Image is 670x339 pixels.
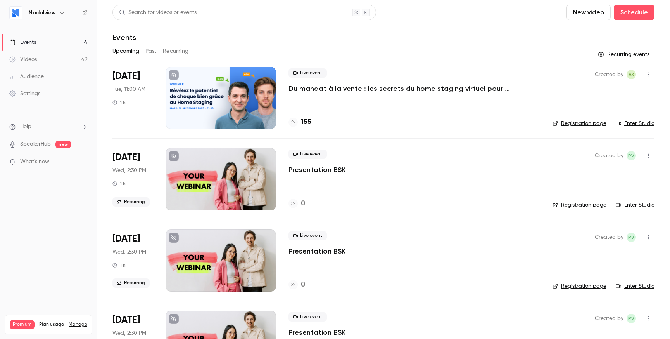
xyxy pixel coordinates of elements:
[112,67,153,129] div: Sep 16 Tue, 11:00 AM (Europe/Brussels)
[595,314,623,323] span: Created by
[627,233,636,242] span: Paul Vérine
[112,229,153,292] div: Aug 26 Wed, 2:30 PM (Europe/Paris)
[20,140,51,148] a: SpeakerHub
[628,151,634,160] span: PV
[627,314,636,323] span: Paul Vérine
[288,312,327,322] span: Live event
[112,314,140,326] span: [DATE]
[69,322,87,328] a: Manage
[595,151,623,160] span: Created by
[627,151,636,160] span: Paul Vérine
[119,9,197,17] div: Search for videos or events
[112,248,146,256] span: Wed, 2:30 PM
[553,282,606,290] a: Registration page
[9,90,40,97] div: Settings
[78,158,88,165] iframe: Noticeable Trigger
[628,233,634,242] span: PV
[553,120,606,127] a: Registration page
[288,117,311,127] a: 155
[112,99,126,106] div: 1 h
[595,233,623,242] span: Created by
[145,45,157,57] button: Past
[288,68,327,78] span: Live event
[288,198,305,209] a: 0
[9,73,44,80] div: Audience
[9,56,37,63] div: Videos
[20,158,49,166] span: What's new
[112,197,150,207] span: Recurring
[301,198,305,209] h4: 0
[288,247,345,256] a: Presentation BSK
[9,123,88,131] li: help-dropdown-opener
[112,181,126,187] div: 1 h
[288,150,327,159] span: Live event
[288,328,345,337] a: Presentation BSK
[112,329,146,337] span: Wed, 2:30 PM
[566,5,611,20] button: New video
[29,9,56,17] h6: Nodalview
[628,314,634,323] span: PV
[616,201,654,209] a: Enter Studio
[112,167,146,174] span: Wed, 2:30 PM
[288,84,521,93] a: Du mandat à la vente : les secrets du home staging virtuel pour déclencher le coup de cœur
[163,45,189,57] button: Recurring
[301,117,311,127] h4: 155
[39,322,64,328] span: Plan usage
[616,120,654,127] a: Enter Studio
[10,320,35,329] span: Premium
[288,280,305,290] a: 0
[112,151,140,163] span: [DATE]
[112,33,136,42] h1: Events
[616,282,654,290] a: Enter Studio
[20,123,31,131] span: Help
[553,201,606,209] a: Registration page
[10,7,22,19] img: Nodalview
[112,262,126,268] div: 1 h
[595,70,623,79] span: Created by
[594,48,654,61] button: Recurring events
[9,38,36,46] div: Events
[112,278,150,288] span: Recurring
[112,70,140,82] span: [DATE]
[55,141,71,148] span: new
[112,85,145,93] span: Tue, 11:00 AM
[629,70,634,79] span: AK
[614,5,654,20] button: Schedule
[627,70,636,79] span: Alexandre Kinapenne
[288,165,345,174] a: Presentation BSK
[112,45,139,57] button: Upcoming
[112,233,140,245] span: [DATE]
[112,148,153,210] div: Jul 29 Wed, 2:30 PM (Europe/Paris)
[301,280,305,290] h4: 0
[288,231,327,240] span: Live event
